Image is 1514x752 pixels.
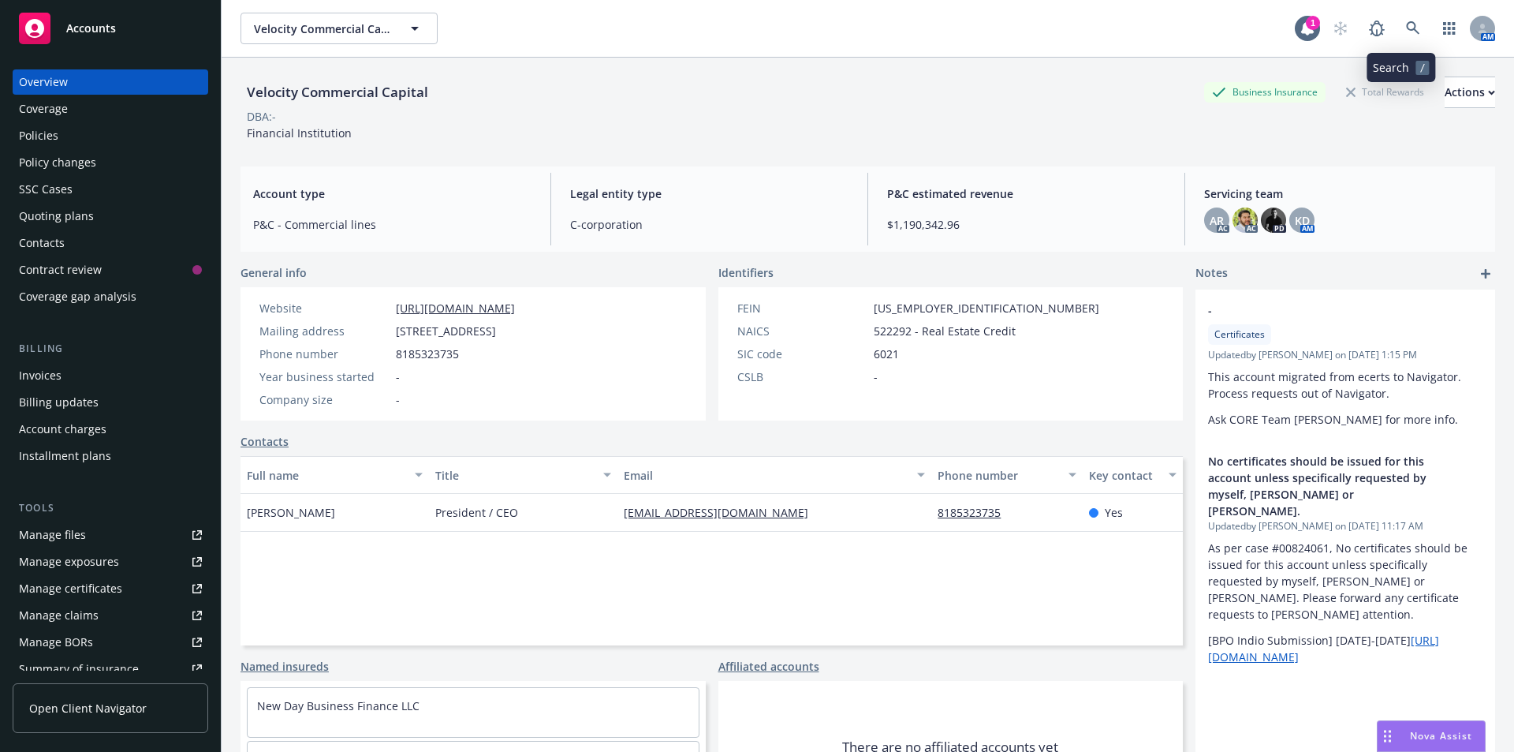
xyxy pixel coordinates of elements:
[241,82,434,103] div: Velocity Commercial Capital
[19,230,65,256] div: Contacts
[247,125,352,140] span: Financial Institution
[13,230,208,256] a: Contacts
[1208,453,1441,519] span: No certificates should be issued for this account unless specifically requested by myself, [PERSO...
[254,21,390,37] span: Velocity Commercial Capital
[19,363,62,388] div: Invoices
[737,369,867,385] div: CSLB
[1445,77,1495,107] div: Actions
[13,150,208,175] a: Policy changes
[718,658,819,675] a: Affiliated accounts
[1361,13,1393,44] a: Report a Bug
[241,13,438,44] button: Velocity Commercial Capital
[259,369,390,385] div: Year business started
[19,417,106,442] div: Account charges
[13,390,208,415] a: Billing updates
[1083,456,1183,494] button: Key contact
[19,549,119,574] div: Manage exposures
[13,123,208,148] a: Policies
[247,108,276,125] div: DBA: -
[1377,720,1486,752] button: Nova Assist
[259,300,390,316] div: Website
[396,323,496,339] span: [STREET_ADDRESS]
[1208,540,1482,623] p: As per case #00824061, No certificates should be issued for this account unless specifically requ...
[887,216,1165,233] span: $1,190,342.96
[13,257,208,282] a: Contract review
[737,346,867,362] div: SIC code
[1445,77,1495,108] button: Actions
[1204,185,1482,202] span: Servicing team
[253,185,531,202] span: Account type
[1306,16,1320,30] div: 1
[19,204,94,229] div: Quoting plans
[253,216,531,233] span: P&C - Commercial lines
[19,150,96,175] div: Policy changes
[13,657,208,682] a: Summary of insurance
[1204,82,1326,102] div: Business Insurance
[19,443,111,469] div: Installment plans
[931,456,1082,494] button: Phone number
[241,264,307,281] span: General info
[13,630,208,655] a: Manage BORs
[396,369,400,385] span: -
[874,369,878,385] span: -
[257,698,420,713] a: New Day Business Finance LLC
[259,323,390,339] div: Mailing address
[396,301,515,316] a: [URL][DOMAIN_NAME]
[13,96,208,122] a: Coverage
[570,216,848,233] span: C-corporation
[1208,411,1482,428] p: Ask CORE Team [PERSON_NAME] for more info.
[1476,264,1495,283] a: add
[624,467,908,484] div: Email
[241,456,429,494] button: Full name
[1208,519,1482,533] span: Updated by [PERSON_NAME] on [DATE] 11:17 AM
[13,204,208,229] a: Quoting plans
[874,300,1099,316] span: [US_EMPLOYER_IDENTIFICATION_NUMBER]
[1338,82,1432,102] div: Total Rewards
[570,185,848,202] span: Legal entity type
[737,300,867,316] div: FEIN
[617,456,931,494] button: Email
[887,185,1165,202] span: P&C estimated revenue
[247,504,335,521] span: [PERSON_NAME]
[241,433,289,450] a: Contacts
[19,123,58,148] div: Policies
[13,603,208,628] a: Manage claims
[1295,212,1310,229] span: KD
[1208,348,1482,362] span: Updated by [PERSON_NAME] on [DATE] 1:15 PM
[435,504,518,521] span: President / CEO
[19,177,73,202] div: SSC Cases
[19,630,93,655] div: Manage BORs
[13,284,208,309] a: Coverage gap analysis
[938,467,1058,484] div: Phone number
[13,549,208,574] span: Manage exposures
[1210,212,1224,229] span: AR
[718,264,774,281] span: Identifiers
[29,700,147,716] span: Open Client Navigator
[1195,264,1228,283] span: Notes
[1208,302,1441,319] span: -
[13,177,208,202] a: SSC Cases
[66,22,116,35] span: Accounts
[737,323,867,339] div: NAICS
[429,456,617,494] button: Title
[938,505,1013,520] a: 8185323735
[259,391,390,408] div: Company size
[1397,13,1429,44] a: Search
[13,69,208,95] a: Overview
[13,6,208,51] a: Accounts
[1232,208,1258,233] img: photo
[259,346,390,362] div: Phone number
[19,390,99,415] div: Billing updates
[435,467,594,484] div: Title
[1195,290,1495,440] div: -CertificatesUpdatedby [PERSON_NAME] on [DATE] 1:15 PMThis account migrated from ecerts to Naviga...
[19,257,102,282] div: Contract review
[1434,13,1465,44] a: Switch app
[1105,504,1123,521] span: Yes
[624,505,821,520] a: [EMAIL_ADDRESS][DOMAIN_NAME]
[19,603,99,628] div: Manage claims
[1214,327,1265,342] span: Certificates
[874,323,1016,339] span: 522292 - Real Estate Credit
[13,443,208,469] a: Installment plans
[1089,467,1159,484] div: Key contact
[1208,632,1482,665] p: [BPO Indio Submission] [DATE]-[DATE]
